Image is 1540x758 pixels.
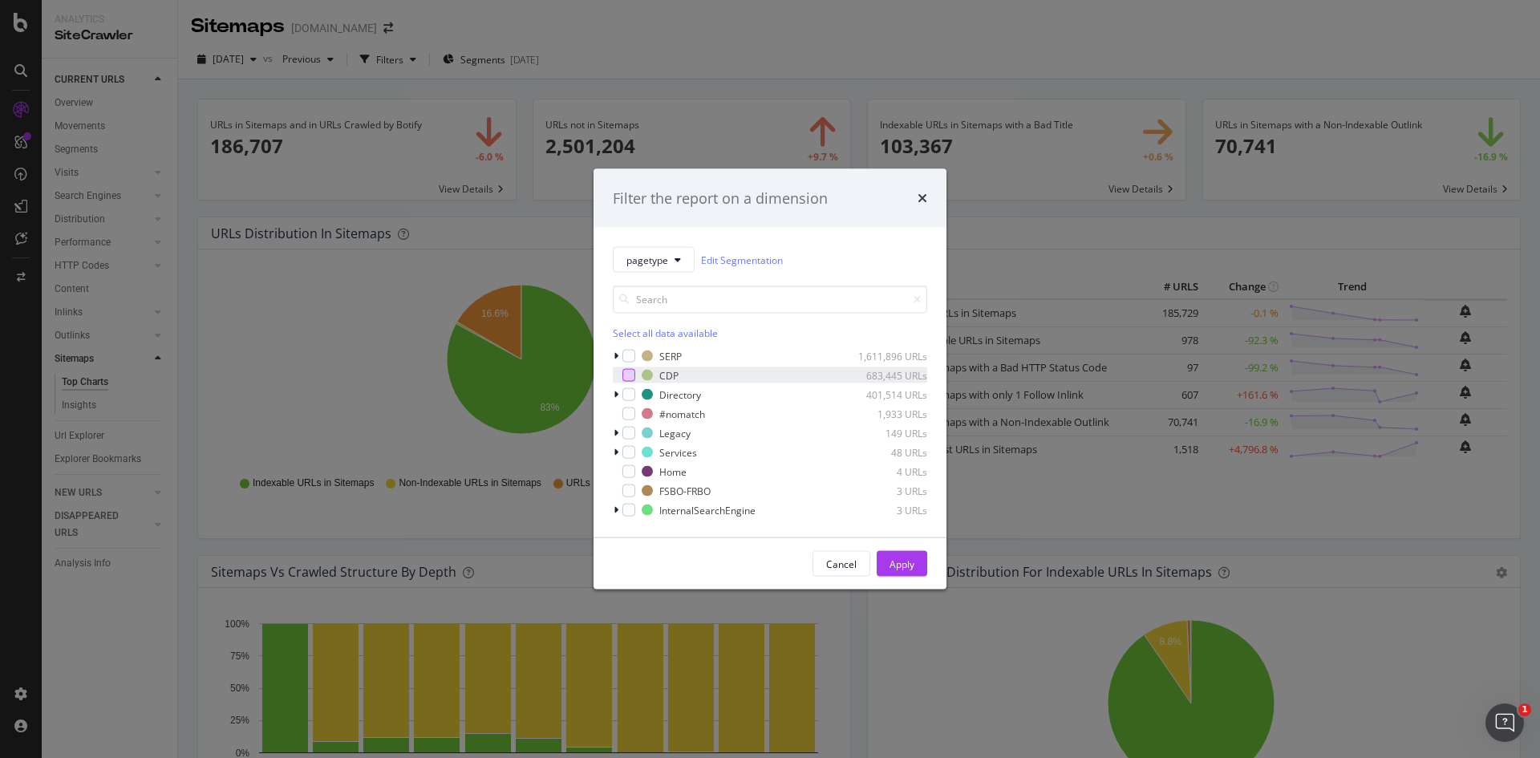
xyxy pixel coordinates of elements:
[659,387,701,401] div: Directory
[613,286,927,314] input: Search
[659,503,756,517] div: InternalSearchEngine
[849,426,927,440] div: 149 URLs
[849,349,927,363] div: 1,611,896 URLs
[849,445,927,459] div: 48 URLs
[613,247,695,273] button: pagetype
[701,251,783,268] a: Edit Segmentation
[594,168,946,590] div: modal
[918,188,927,209] div: times
[659,464,687,478] div: Home
[813,551,870,577] button: Cancel
[826,557,857,570] div: Cancel
[849,387,927,401] div: 401,514 URLs
[849,503,927,517] div: 3 URLs
[890,557,914,570] div: Apply
[849,368,927,382] div: 683,445 URLs
[877,551,927,577] button: Apply
[659,349,682,363] div: SERP
[1485,703,1524,742] iframe: Intercom live chat
[659,426,691,440] div: Legacy
[613,326,927,340] div: Select all data available
[849,484,927,497] div: 3 URLs
[849,464,927,478] div: 4 URLs
[613,188,828,209] div: Filter the report on a dimension
[659,368,679,382] div: CDP
[1518,703,1531,716] span: 1
[626,253,668,266] span: pagetype
[659,445,697,459] div: Services
[849,407,927,420] div: 1,933 URLs
[659,407,705,420] div: #nomatch
[659,484,711,497] div: FSBO-FRBO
